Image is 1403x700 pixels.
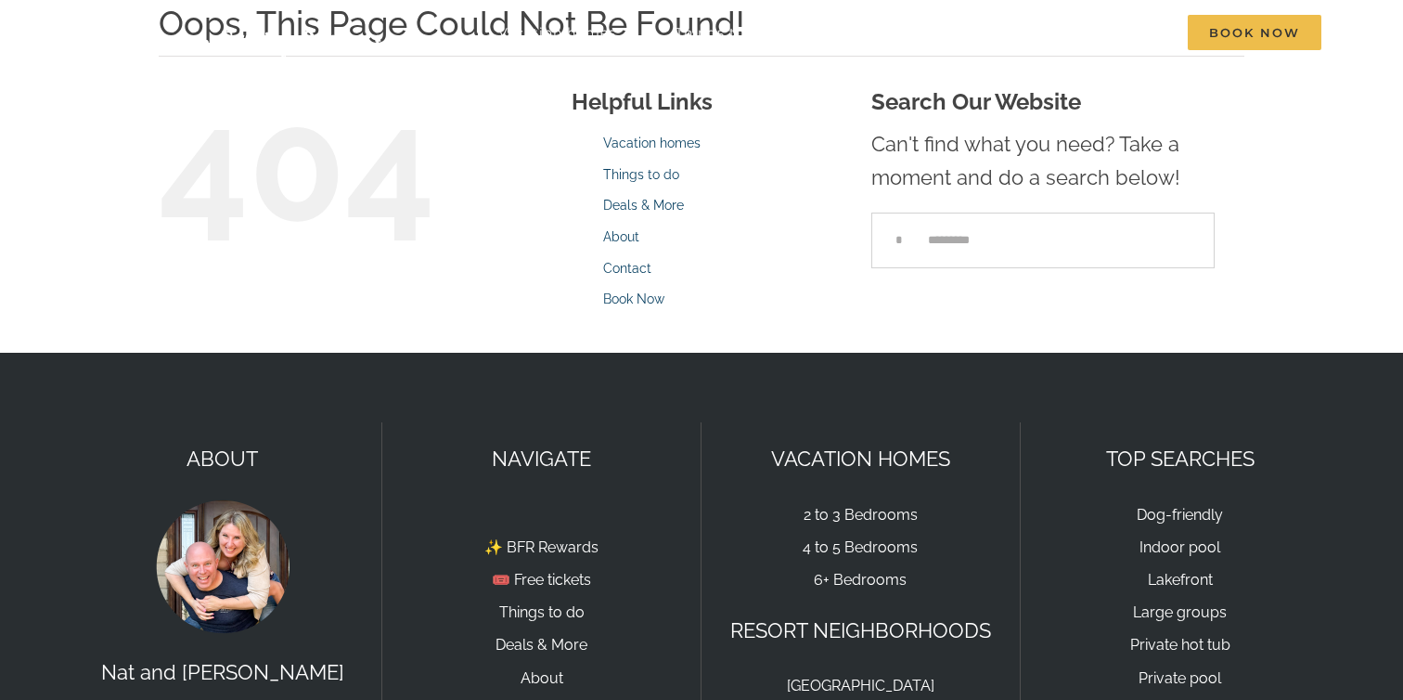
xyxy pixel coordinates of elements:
[484,538,599,556] a: ✨ BFR Rewards
[871,85,1215,119] h3: Search Our Website
[572,85,843,119] h3: Helpful Links
[828,26,924,39] span: Deals & More
[603,229,639,244] a: About
[82,19,396,60] img: Branson Family Retreats Logo
[828,14,942,51] a: Deals & More
[803,538,918,556] a: 4 to 5 Bedrooms
[1139,669,1221,687] a: Private pool
[720,443,1001,475] p: VACATION HOMES
[603,198,684,213] a: Deals & More
[1139,538,1220,556] a: Indoor pool
[401,443,682,475] p: NAVIGATE
[1088,26,1146,39] span: Contact
[492,571,591,589] a: 🎟️ Free tickets
[521,669,563,687] a: About
[603,136,701,150] a: Vacation homes
[603,292,664,306] a: Book Now
[1188,15,1321,50] span: Book Now
[814,571,907,589] a: 6+ Bedrooms
[871,213,1215,268] input: Search...
[498,14,1321,51] nav: Main Menu
[1088,14,1146,51] a: Contact
[1148,571,1213,589] a: Lakefront
[159,85,502,243] div: 404
[1137,506,1223,524] a: Dog-friendly
[871,213,927,268] input: Search
[1188,14,1321,51] a: Book Now
[603,261,651,276] a: Contact
[499,603,585,621] a: Things to do
[676,26,768,39] span: Things to do
[82,443,363,475] p: ABOUT
[153,497,292,636] img: Nat and Tyann
[676,14,786,51] a: Things to do
[984,26,1028,39] span: About
[1130,636,1230,654] a: Private hot tub
[720,615,1001,647] p: RESORT NEIGHBORHOODS
[787,677,934,694] a: [GEOGRAPHIC_DATA]
[603,167,679,182] a: Things to do
[984,14,1046,51] a: About
[871,128,1215,193] p: Can't find what you need? Take a moment and do a search below!
[498,14,634,51] a: Vacation homes
[804,506,918,524] a: 2 to 3 Bedrooms
[496,636,587,654] a: Deals & More
[498,26,616,39] span: Vacation homes
[1039,443,1321,475] p: TOP SEARCHES
[1133,603,1227,621] a: Large groups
